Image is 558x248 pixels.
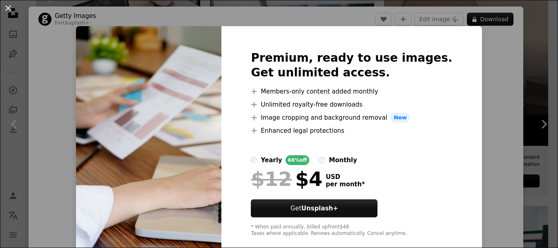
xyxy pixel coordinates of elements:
[329,155,357,165] div: monthly
[326,173,365,181] span: USD
[251,168,292,190] span: $12
[251,224,452,237] div: * When paid annually, billed upfront $48 Taxes where applicable. Renews automatically. Cancel any...
[286,155,310,165] div: 66% off
[251,113,452,123] li: Image cropping and background removal
[301,205,338,212] strong: Unsplash+
[261,155,282,165] div: yearly
[326,181,365,188] span: per month *
[251,100,452,109] li: Unlimited royalty-free downloads
[251,87,452,96] li: Members-only content added monthly
[319,157,326,163] input: monthly
[251,168,322,190] div: $4
[251,199,377,217] button: GetUnsplash+
[391,113,410,123] span: New
[251,126,452,136] li: Enhanced legal protections
[251,51,452,80] h2: Premium, ready to use images. Get unlimited access.
[251,157,257,163] input: yearly66%off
